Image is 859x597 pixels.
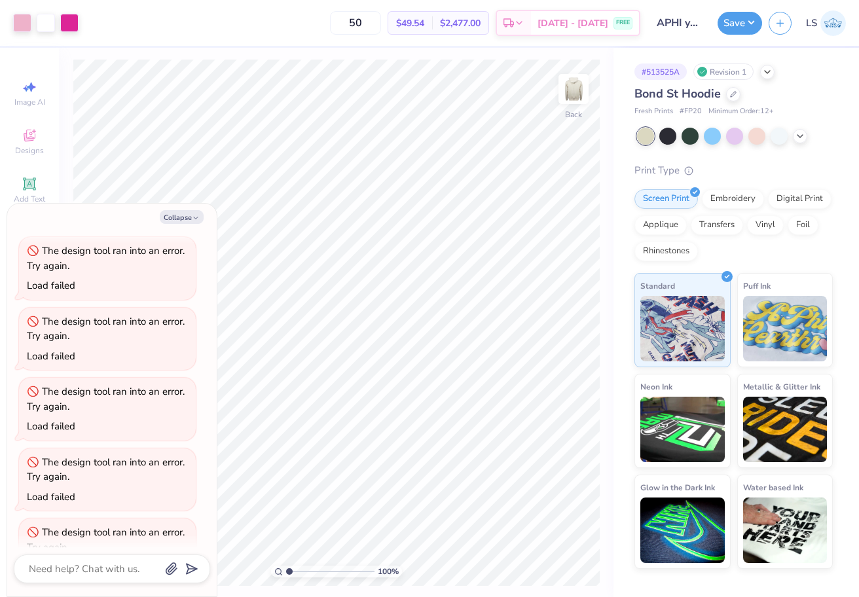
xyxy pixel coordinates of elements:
div: Load failed [27,490,75,503]
img: Metallic & Glitter Ink [743,397,828,462]
button: Save [718,12,762,35]
span: Water based Ink [743,480,803,494]
div: Foil [788,215,818,235]
img: Lizzy Sadorf [820,10,846,36]
div: Applique [634,215,687,235]
div: # 513525A [634,63,687,80]
span: LS [806,16,817,31]
div: The design tool ran into an error. Try again. [27,456,185,484]
span: Glow in the Dark Ink [640,480,715,494]
span: $2,477.00 [440,16,481,30]
div: Load failed [27,350,75,363]
input: Untitled Design [647,10,711,36]
span: Image AI [14,97,45,107]
span: Add Text [14,194,45,204]
span: Metallic & Glitter Ink [743,380,820,393]
img: Neon Ink [640,397,725,462]
span: Puff Ink [743,279,771,293]
input: – – [330,11,381,35]
div: Revision 1 [693,63,754,80]
span: FREE [616,18,630,27]
div: The design tool ran into an error. Try again. [27,526,185,554]
span: Fresh Prints [634,106,673,117]
span: $49.54 [396,16,424,30]
div: Print Type [634,163,833,178]
img: Water based Ink [743,497,828,563]
span: [DATE] - [DATE] [538,16,608,30]
span: Designs [15,145,44,156]
span: Neon Ink [640,380,672,393]
div: Load failed [27,420,75,433]
div: The design tool ran into an error. Try again. [27,244,185,272]
div: Vinyl [747,215,784,235]
img: Puff Ink [743,296,828,361]
div: Back [565,109,582,120]
div: The design tool ran into an error. Try again. [27,385,185,413]
div: Rhinestones [634,242,698,261]
span: Minimum Order: 12 + [708,106,774,117]
span: # FP20 [680,106,702,117]
div: Digital Print [768,189,832,209]
a: LS [806,10,846,36]
span: Standard [640,279,675,293]
span: 100 % [378,566,399,577]
img: Back [560,76,587,102]
div: Screen Print [634,189,698,209]
span: Bond St Hoodie [634,86,721,101]
img: Glow in the Dark Ink [640,497,725,563]
button: Collapse [160,210,204,224]
div: Transfers [691,215,743,235]
div: Load failed [27,279,75,292]
div: Embroidery [702,189,764,209]
div: The design tool ran into an error. Try again. [27,315,185,343]
img: Standard [640,296,725,361]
